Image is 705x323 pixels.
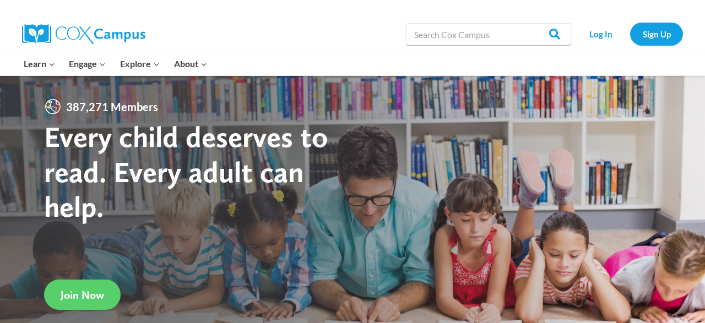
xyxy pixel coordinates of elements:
span: About [174,57,207,71]
a: Sign Up [630,23,683,45]
nav: Primary Navigation [17,52,214,75]
a: Log In [577,23,625,45]
span: Learn [24,57,55,71]
a: Join Now [44,280,121,310]
span: Explore [120,57,160,71]
span: 387,271 Members [62,98,162,116]
span: Join Now [61,288,104,302]
nav: Secondary Navigation [577,23,683,45]
img: Cox Campus [22,24,145,44]
strong: Every child deserves to read. Every adult can help. [44,119,328,224]
input: Search Cox Campus [406,23,571,45]
span: Engage [69,57,106,71]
